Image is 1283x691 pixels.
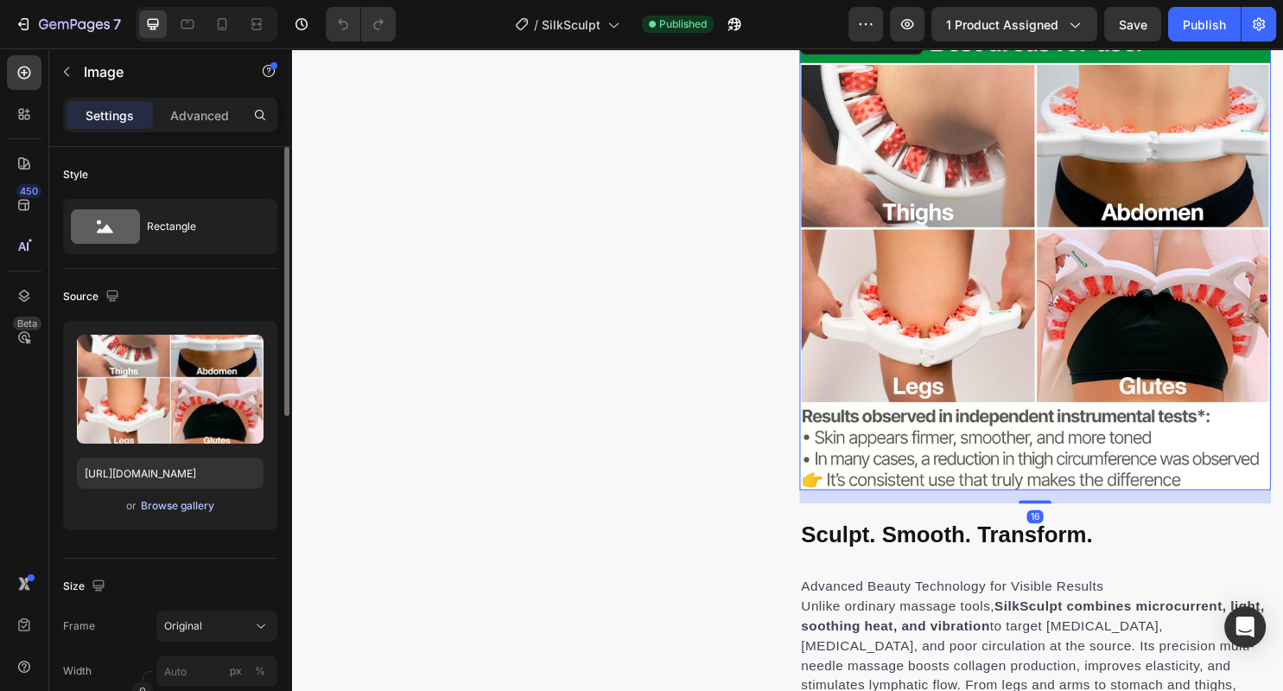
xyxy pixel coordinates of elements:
input: px% [156,656,277,687]
label: Width [63,663,92,679]
span: SilkSculpt [542,16,600,34]
div: px [230,663,242,679]
p: Advanced [170,106,229,125]
div: Open Intercom Messenger [1224,606,1266,648]
span: or [126,496,137,516]
div: 16 [769,483,786,496]
div: % [255,663,265,679]
span: Published [659,16,707,32]
span: 1 product assigned [946,16,1058,34]
img: preview-image [77,335,264,444]
div: Size [63,575,109,598]
div: Source [63,285,123,309]
button: 1 product assigned [931,7,1097,42]
span: / [534,16,538,34]
p: Settings [86,106,134,125]
button: Save [1104,7,1161,42]
input: https://example.com/image.jpg [77,457,264,489]
p: Advanced Beauty Technology for Visible Results [533,552,1022,573]
button: Browse gallery [140,497,215,515]
div: Undo/Redo [326,7,396,42]
label: Frame [63,618,95,634]
div: Style [63,167,88,182]
strong: SilkSculpt combines microcurrent, light, soothing heat, and vibration [533,575,1018,611]
div: 450 [16,184,41,198]
div: Browse gallery [141,498,214,514]
div: Publish [1183,16,1226,34]
div: Rectangle [147,207,252,246]
strong: Sculpt. Smooth. Transform. [533,496,838,521]
button: Publish [1168,7,1241,42]
iframe: Design area [291,48,1283,691]
button: px [250,661,270,681]
span: Original [164,618,202,634]
p: 7 [113,14,121,35]
span: Save [1119,17,1147,32]
div: Beta [13,317,41,330]
p: Image [84,61,231,82]
button: % [225,661,246,681]
button: Original [156,611,277,642]
button: 7 [7,7,129,42]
